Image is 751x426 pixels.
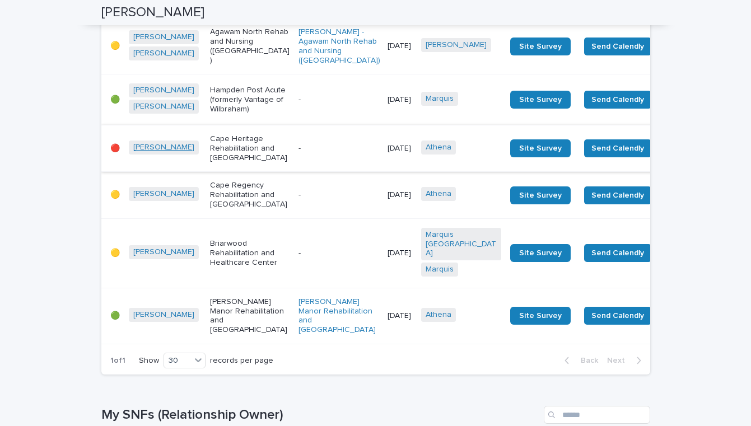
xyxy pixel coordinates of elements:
button: Send Calendly [584,244,651,262]
button: Send Calendly [584,38,651,55]
a: [PERSON_NAME] [133,86,194,95]
tr: 🔴[PERSON_NAME] Cape Heritage Rehabilitation and [GEOGRAPHIC_DATA]-[DATE]Athena Site SurveySend Ca... [101,125,735,171]
p: 1 of 1 [101,347,134,374]
p: Cape Regency Rehabilitation and [GEOGRAPHIC_DATA] [210,181,290,209]
tr: 🟡[PERSON_NAME] Cape Regency Rehabilitation and [GEOGRAPHIC_DATA]-[DATE]Athena Site SurveySend Cal... [101,172,735,218]
p: 🔴 [110,144,120,153]
a: Site Survey [510,307,571,325]
button: Back [556,355,603,366]
p: [DATE] [388,249,412,258]
p: [DATE] [388,311,412,321]
a: [PERSON_NAME] [133,102,194,111]
p: Briarwood Rehabilitation and Healthcare Center [210,239,290,267]
a: Site Survey [510,38,571,55]
a: [PERSON_NAME] [426,40,487,50]
span: Send Calendly [591,143,644,154]
a: Site Survey [510,186,571,204]
a: Athena [426,310,451,320]
p: [PERSON_NAME] Manor Rehabilitation and [GEOGRAPHIC_DATA] [210,297,290,335]
tr: 🟡[PERSON_NAME] Briarwood Rehabilitation and Healthcare Center-[DATE]Marquis [GEOGRAPHIC_DATA] Mar... [101,218,735,288]
span: Site Survey [519,144,562,152]
span: Site Survey [519,96,562,104]
p: [DATE] [388,41,412,51]
a: [PERSON_NAME] Manor Rehabilitation and [GEOGRAPHIC_DATA] [298,297,379,335]
a: Marquis [426,265,454,274]
h2: [PERSON_NAME] [101,4,204,21]
tr: 🟢[PERSON_NAME] [PERSON_NAME] Manor Rehabilitation and [GEOGRAPHIC_DATA][PERSON_NAME] Manor Rehabi... [101,288,735,344]
span: Send Calendly [591,94,644,105]
p: - [298,249,379,258]
a: [PERSON_NAME] [133,49,194,58]
p: Cape Heritage Rehabilitation and [GEOGRAPHIC_DATA] [210,134,290,162]
a: Athena [426,143,451,152]
span: Next [607,357,632,364]
p: - [298,190,379,200]
p: [DATE] [388,190,412,200]
p: 🟡 [110,190,120,200]
p: records per page [210,356,273,366]
a: Site Survey [510,139,571,157]
a: [PERSON_NAME] [133,143,194,152]
a: [PERSON_NAME] [133,247,194,257]
a: [PERSON_NAME] [133,32,194,42]
p: 🟢 [110,311,120,321]
p: - [298,144,379,153]
span: Send Calendly [591,247,644,259]
p: Hampden Post Acute (formerly Vantage of Wilbraham) [210,86,290,114]
p: [DATE] [388,95,412,105]
a: Marquis [GEOGRAPHIC_DATA] [426,230,497,258]
a: [PERSON_NAME] [133,310,194,320]
p: Agawam North Rehab and Nursing ([GEOGRAPHIC_DATA]) [210,27,290,65]
p: Show [139,356,159,366]
div: 30 [164,355,191,367]
span: Site Survey [519,191,562,199]
span: Site Survey [519,312,562,320]
span: Send Calendly [591,310,644,321]
a: Site Survey [510,91,571,109]
a: Site Survey [510,244,571,262]
span: Back [574,357,598,364]
span: Send Calendly [591,41,644,52]
a: [PERSON_NAME] [133,189,194,199]
button: Send Calendly [584,186,651,204]
input: Search [544,406,650,424]
button: Send Calendly [584,307,651,325]
p: 🟡 [110,41,120,51]
a: Athena [426,189,451,199]
button: Next [603,355,650,366]
span: Site Survey [519,249,562,257]
p: 🟡 [110,249,120,258]
a: [PERSON_NAME] - Agawam North Rehab and Nursing ([GEOGRAPHIC_DATA]) [298,27,380,65]
button: Send Calendly [584,139,651,157]
h1: My SNFs (Relationship Owner) [101,407,539,423]
span: Site Survey [519,43,562,50]
tr: 🟡[PERSON_NAME] [PERSON_NAME] Agawam North Rehab and Nursing ([GEOGRAPHIC_DATA])[PERSON_NAME] - Ag... [101,18,735,74]
button: Send Calendly [584,91,651,109]
span: Send Calendly [591,190,644,201]
tr: 🟢[PERSON_NAME] [PERSON_NAME] Hampden Post Acute (formerly Vantage of Wilbraham)-[DATE]Marquis Sit... [101,74,735,125]
p: - [298,95,379,105]
p: 🟢 [110,95,120,105]
a: Marquis [426,94,454,104]
p: [DATE] [388,144,412,153]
